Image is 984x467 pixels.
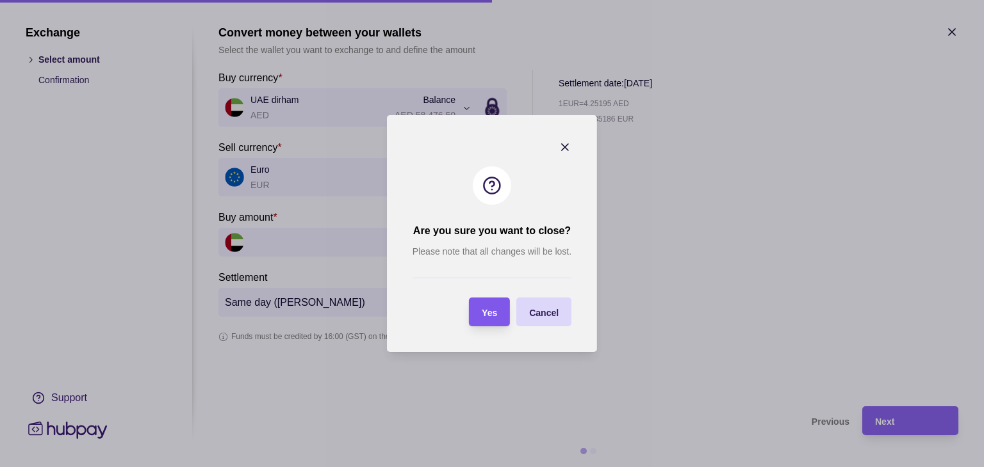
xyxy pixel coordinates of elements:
h2: Are you sure you want to close? [413,224,571,238]
span: Cancel [529,308,559,318]
button: Yes [469,297,510,326]
span: Yes [482,308,497,318]
p: Please note that all changes will be lost. [413,244,571,258]
button: Cancel [516,297,571,326]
